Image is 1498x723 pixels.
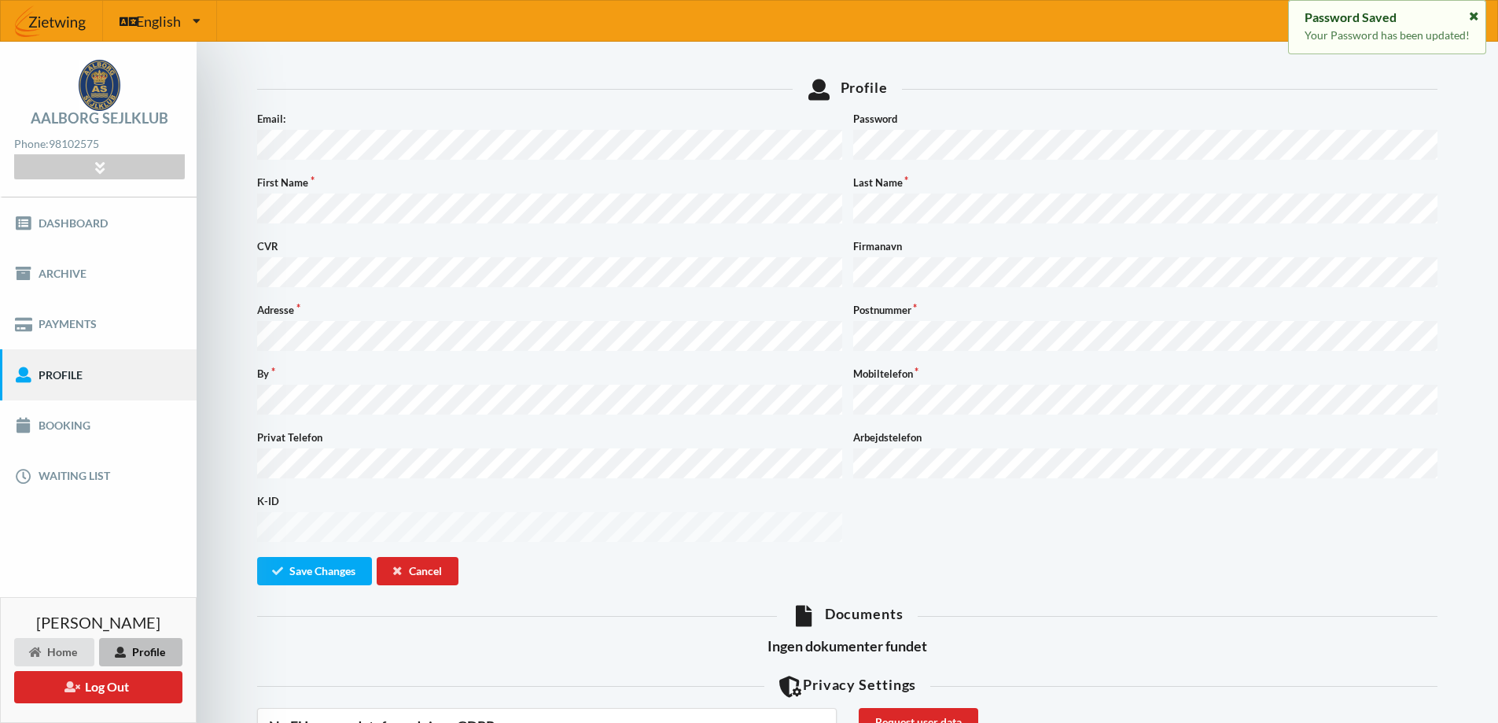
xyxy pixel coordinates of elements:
[14,134,184,155] div: Phone:
[1305,28,1470,43] p: Your Password has been updated!
[257,493,842,509] label: K-ID
[257,238,842,254] label: CVR
[257,557,372,585] button: Save Changes
[257,175,842,190] label: First Name
[136,14,181,28] span: English
[257,79,1437,100] div: Profile
[257,430,842,445] label: Privat Telefon
[257,366,842,382] label: By
[853,111,1438,127] label: Password
[257,302,842,318] label: Adresse
[14,638,94,666] div: Home
[377,557,458,585] div: Cancel
[853,175,1438,190] label: Last Name
[853,238,1438,254] label: Firmanavn
[853,366,1438,382] label: Mobiltelefon
[99,638,182,666] div: Profile
[257,676,1437,697] div: Privacy Settings
[257,111,842,127] label: Email:
[257,605,1437,626] div: Documents
[79,60,120,111] img: logo
[49,137,99,150] strong: 98102575
[31,111,168,125] div: Aalborg Sejlklub
[36,614,160,630] span: [PERSON_NAME]
[14,671,182,703] button: Log Out
[853,430,1438,445] label: Arbejdstelefon
[1305,9,1470,25] div: Password Saved
[853,302,1438,318] label: Postnummer
[257,637,1437,655] h3: Ingen dokumenter fundet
